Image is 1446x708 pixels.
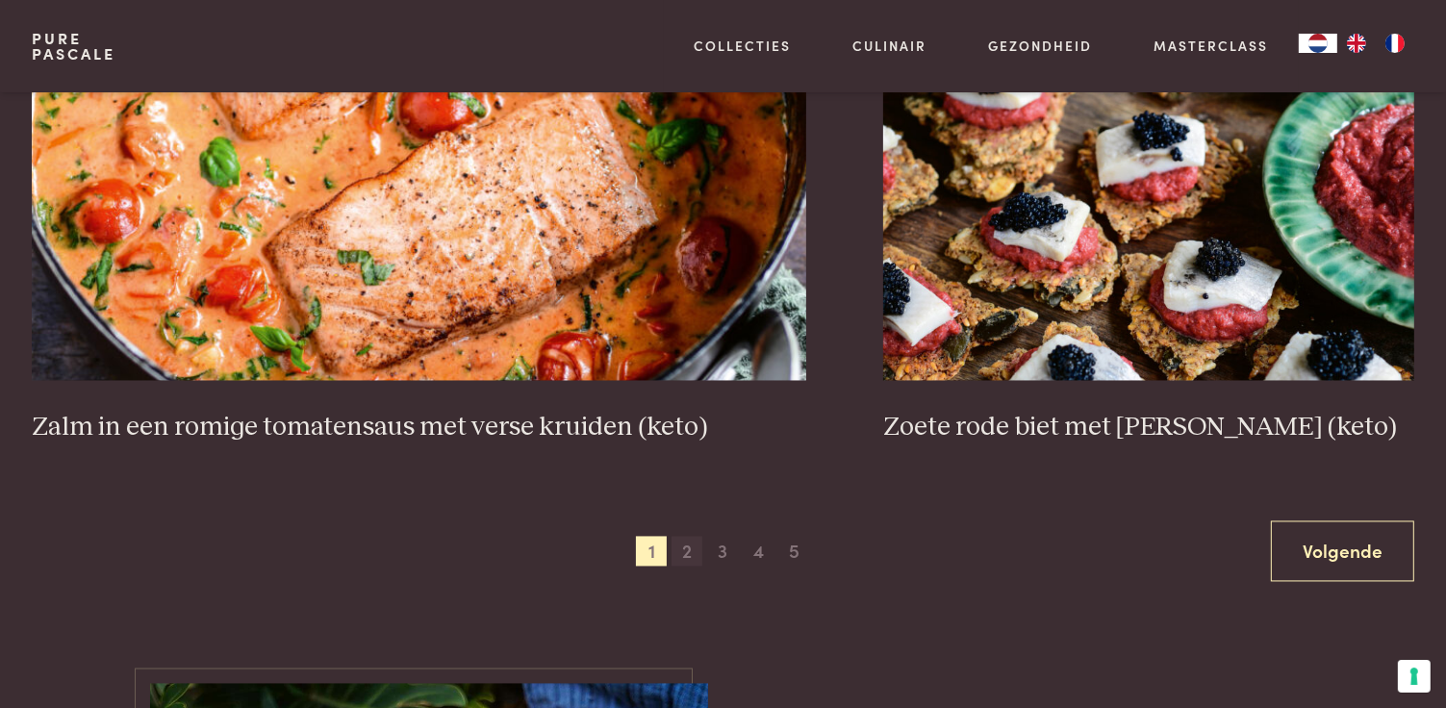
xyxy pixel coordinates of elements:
[1299,34,1414,53] aside: Language selected: Nederlands
[744,537,774,568] span: 4
[672,537,702,568] span: 2
[1299,34,1337,53] a: NL
[883,412,1414,445] h3: Zoete rode biet met [PERSON_NAME] (keto)
[636,537,667,568] span: 1
[32,31,115,62] a: PurePascale
[1337,34,1414,53] ul: Language list
[988,36,1092,56] a: Gezondheid
[695,36,792,56] a: Collecties
[1299,34,1337,53] div: Language
[32,412,806,445] h3: Zalm in een romige tomatensaus met verse kruiden (keto)
[1376,34,1414,53] a: FR
[708,537,739,568] span: 3
[1271,521,1414,582] a: Volgende
[1337,34,1376,53] a: EN
[1154,36,1268,56] a: Masterclass
[1398,660,1431,693] button: Uw voorkeuren voor toestemming voor trackingtechnologieën
[779,537,810,568] span: 5
[852,36,926,56] a: Culinair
